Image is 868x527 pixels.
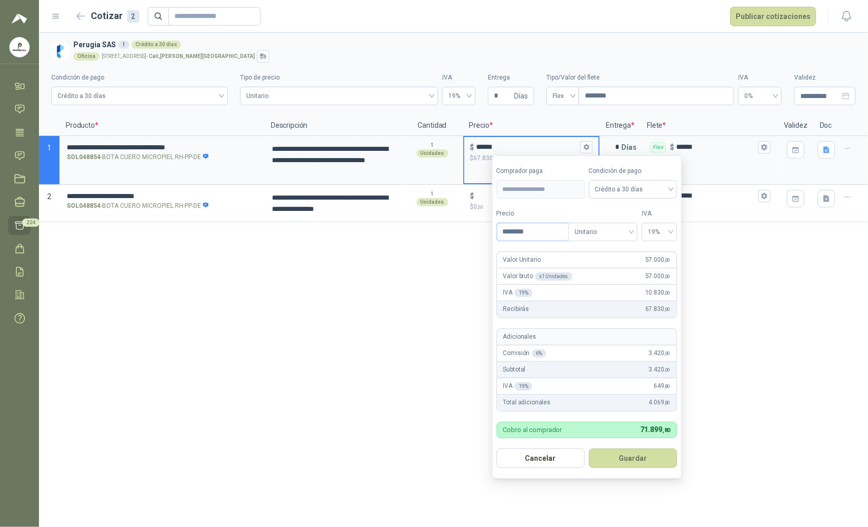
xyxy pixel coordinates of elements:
div: 6 % [532,349,547,358]
p: $ [470,142,475,153]
p: $ [670,142,674,153]
a: 224 [8,216,31,235]
button: Flex $ [758,141,771,153]
span: Crédito a 30 días [57,88,222,104]
p: 1 [431,190,434,198]
label: Tipo/Valor del flete [546,73,734,83]
span: 0 [474,203,484,210]
div: Unidades [417,149,448,158]
img: Company Logo [51,42,69,60]
p: Valor bruto [503,271,573,281]
div: Oficina [73,52,100,61]
button: Guardar [589,448,677,468]
span: ,00 [664,274,670,279]
span: ,00 [478,204,484,210]
div: 19 % [515,382,532,391]
label: Entrega [488,73,534,83]
p: Cantidad [402,115,463,136]
span: ,80 [664,383,670,389]
span: Flex [553,88,573,104]
p: Total adicionales [503,398,551,407]
p: Doc [814,115,839,136]
strong: SOL048854 [67,201,101,211]
label: Condición de pago [51,73,228,83]
span: 649 [654,381,670,391]
p: Producto [60,115,265,136]
span: 224 [22,219,40,227]
strong: Cali , [PERSON_NAME][GEOGRAPHIC_DATA] [149,53,255,59]
p: - BOTA CUERO MICROPIEL RH-PP-DE [67,201,209,211]
label: IVA [642,209,677,219]
img: Logo peakr [12,12,27,25]
span: 0% [744,88,776,104]
input: $$67.830,00 [477,143,579,151]
div: x 1 Unidades [535,272,573,281]
img: Company Logo [10,37,29,57]
span: Unitario [575,224,632,240]
label: Validez [794,73,856,83]
span: 19% [648,224,671,240]
p: IVA [503,288,532,298]
button: $$67.830,00 [580,141,593,153]
p: Flete [641,115,778,136]
p: 1 [431,141,434,149]
p: Validez [778,115,814,136]
span: ,00 [664,290,670,296]
label: Comprador paga [497,166,585,176]
label: IVA [738,73,782,83]
div: Flex [650,142,666,152]
span: 3.420 [649,365,670,375]
span: 71.899 [640,425,670,434]
p: Entrega [600,115,641,136]
div: 2 [127,10,140,23]
p: $ [470,202,593,212]
span: ,00 [664,257,670,263]
span: Unitario [246,88,432,104]
p: - BOTA CUERO MICROPIEL RH-PP-DE [67,152,209,162]
input: $$0,00 [477,192,579,200]
label: Condición de pago [589,166,677,176]
span: Días [514,87,528,105]
h2: Cotizar [91,9,140,23]
span: 10.830 [645,288,670,298]
span: 1 [47,144,51,152]
p: Descripción [265,115,402,136]
span: 19% [448,88,469,104]
span: 57.000 [645,255,670,265]
p: Valor Unitario [503,255,541,265]
span: ,80 [664,400,670,405]
span: ,00 [664,350,670,356]
span: ,80 [662,427,670,434]
div: Unidades [417,198,448,206]
button: Flex $ [758,190,771,202]
span: 2 [47,192,51,201]
input: SOL048854-BOTA CUERO MICROPIEL RH-PP-DE [67,192,258,200]
h3: Perugia SAS [73,39,852,50]
strong: SOL048854 [67,152,101,162]
p: Subtotal [503,365,526,375]
div: 1 [118,41,129,49]
label: Precio [497,209,568,219]
button: Cancelar [497,448,585,468]
label: IVA [442,73,476,83]
div: Crédito a 30 días [131,41,181,49]
p: Adicionales [503,332,536,342]
p: Recibirás [503,304,529,314]
span: Crédito a 30 días [595,182,671,197]
span: 4.069 [649,398,670,407]
input: Flex $ [676,192,756,200]
span: 57.000 [645,271,670,281]
p: [STREET_ADDRESS] - [102,54,255,59]
p: Cobro al comprador [503,426,562,433]
p: IVA [503,381,532,391]
p: Comisión [503,348,547,358]
div: 19 % [515,289,532,297]
button: Publicar cotizaciones [730,7,816,26]
p: Precio [463,115,600,136]
span: 3.420 [649,348,670,358]
p: $ [470,153,593,163]
p: $ [470,190,475,202]
input: Flex $ [676,143,756,151]
label: Tipo de precio [240,73,438,83]
input: SOL048854-BOTA CUERO MICROPIEL RH-PP-DE [67,144,258,151]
